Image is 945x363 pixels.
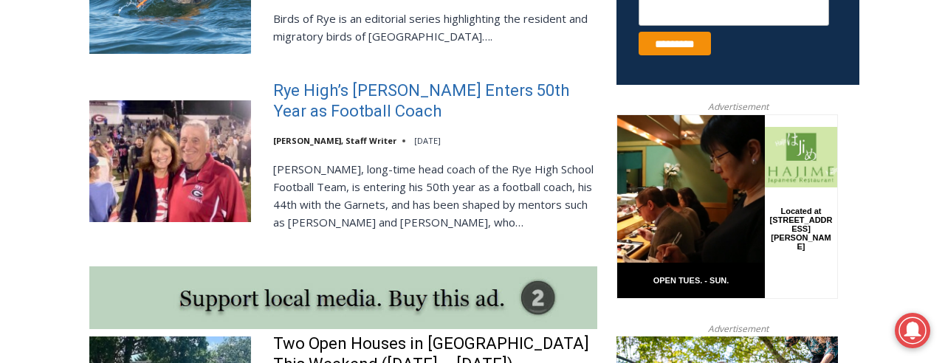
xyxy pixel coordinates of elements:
a: Rye High’s [PERSON_NAME] Enters 50th Year as Football Coach [273,80,597,122]
a: Open Tues. - Sun. [PHONE_NUMBER] [1,148,148,184]
a: Intern @ [DOMAIN_NAME] [355,143,715,184]
span: Advertisement [693,322,783,336]
span: Open Tues. - Sun. [PHONE_NUMBER] [4,152,145,208]
time: [DATE] [414,135,441,146]
span: Advertisement [693,100,783,114]
a: [PERSON_NAME], Staff Writer [273,135,396,146]
img: support local media, buy this ad [89,266,597,329]
img: Rye High’s Dino Garr Enters 50th Year as Football Coach [89,100,251,221]
p: Birds of Rye is an editorial series highlighting the resident and migratory birds of [GEOGRAPHIC_... [273,10,597,45]
div: "The first chef I interviewed talked about coming to [GEOGRAPHIC_DATA] from [GEOGRAPHIC_DATA] in ... [373,1,698,143]
div: Located at [STREET_ADDRESS][PERSON_NAME] [152,92,217,176]
span: Intern @ [DOMAIN_NAME] [386,147,684,180]
p: [PERSON_NAME], long-time head coach of the Rye High School Football Team, is entering his 50th ye... [273,160,597,231]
